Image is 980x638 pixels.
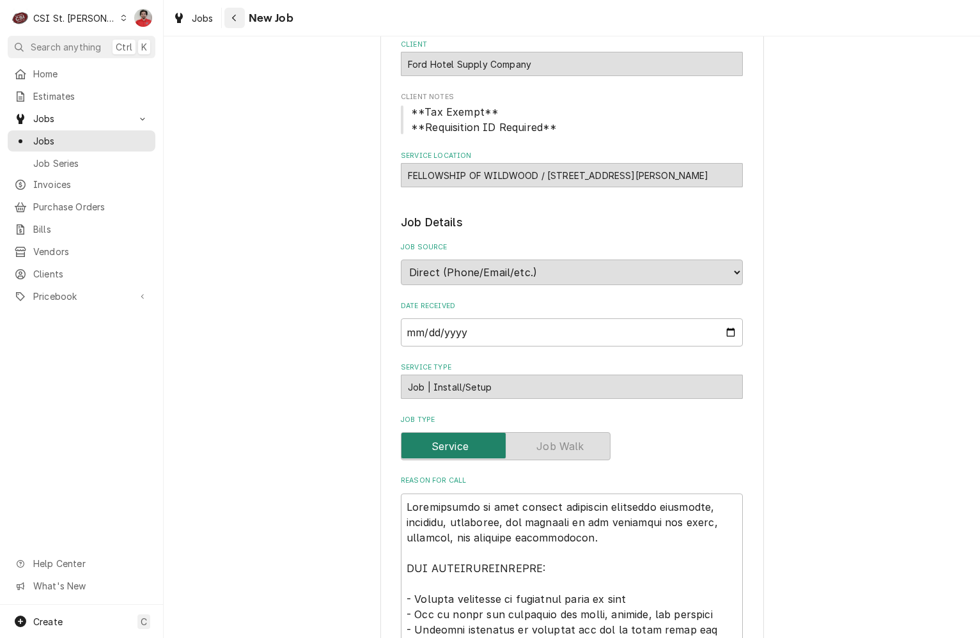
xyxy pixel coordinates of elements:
a: Purchase Orders [8,196,155,217]
button: Navigate back [224,8,245,28]
div: Date Received [401,301,743,346]
a: Jobs [8,130,155,152]
legend: Job Details [401,214,743,231]
span: Estimates [33,89,149,103]
div: Ford Hotel Supply Company [401,52,743,76]
span: K [141,40,147,54]
div: Service [401,432,743,460]
a: Bills [8,219,155,240]
span: Ctrl [116,40,132,54]
label: Date Received [401,301,743,311]
span: Search anything [31,40,101,54]
a: Go to Jobs [8,108,155,129]
div: C [12,9,29,27]
span: Jobs [33,112,130,125]
span: Jobs [33,134,149,148]
span: Client Notes [401,92,743,102]
div: Client [401,40,743,76]
label: Client [401,40,743,50]
a: Home [8,63,155,84]
span: Bills [33,222,149,236]
div: CSI St. [PERSON_NAME] [33,12,116,25]
a: Go to Help Center [8,553,155,574]
span: What's New [33,579,148,593]
div: FELLOWSHIP OF WILDWOOD / 17770 Mueller Rd, Wildwood, MO 63038 [401,163,743,187]
span: **Tax Exempt** **Requisition ID Required** [411,105,557,134]
a: Invoices [8,174,155,195]
label: Reason For Call [401,476,743,486]
div: NF [134,9,152,27]
div: Service Location [401,151,743,187]
span: Home [33,67,149,81]
a: Go to What's New [8,575,155,596]
span: New Job [245,10,293,27]
span: Create [33,616,63,627]
label: Service Location [401,151,743,161]
span: Pricebook [33,290,130,303]
div: Service Type [401,362,743,399]
label: Job Type [401,415,743,425]
span: Job Series [33,157,149,170]
span: Client Notes [401,104,743,135]
label: Job Source [401,242,743,253]
div: Job Source [401,242,743,285]
a: Clients [8,263,155,284]
a: Estimates [8,86,155,107]
span: Vendors [33,245,149,258]
a: Vendors [8,241,155,262]
input: yyyy-mm-dd [401,318,743,346]
span: Invoices [33,178,149,191]
a: Go to Pricebook [8,286,155,307]
span: Jobs [192,12,214,25]
span: Clients [33,267,149,281]
a: Jobs [167,8,219,29]
div: Nicholas Faubert's Avatar [134,9,152,27]
span: Help Center [33,557,148,570]
button: Search anythingCtrlK [8,36,155,58]
a: Job Series [8,153,155,174]
div: Client Notes [401,92,743,135]
div: CSI St. Louis's Avatar [12,9,29,27]
span: C [141,615,147,628]
div: Job Type [401,415,743,460]
label: Service Type [401,362,743,373]
div: Job | Install/Setup [401,375,743,399]
span: Purchase Orders [33,200,149,214]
